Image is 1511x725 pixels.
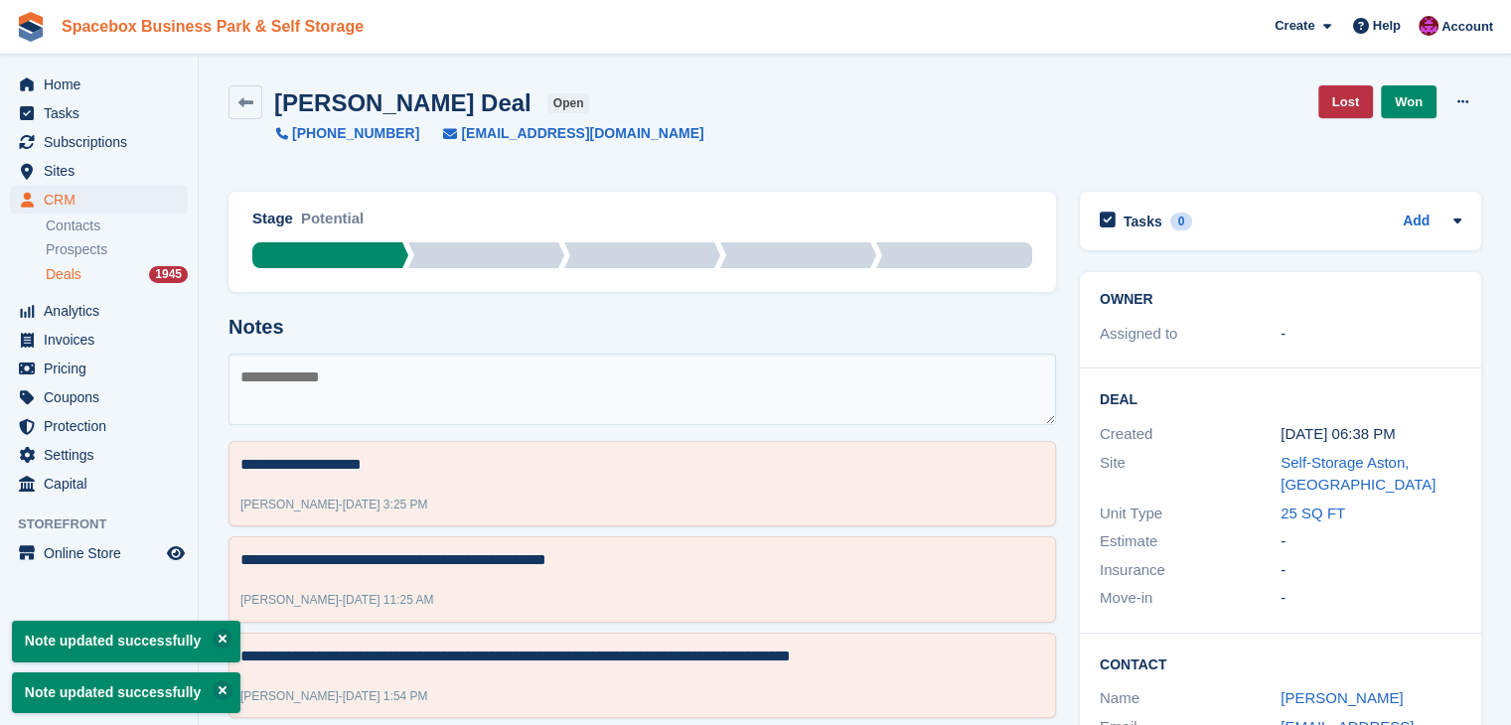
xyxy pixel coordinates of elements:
[1275,16,1314,36] span: Create
[1100,323,1281,346] div: Assigned to
[228,316,1056,339] h2: Notes
[240,593,339,607] span: [PERSON_NAME]
[44,383,163,411] span: Coupons
[1281,454,1435,494] a: Self-Storage Aston, [GEOGRAPHIC_DATA]
[10,71,188,98] a: menu
[44,128,163,156] span: Subscriptions
[10,186,188,214] a: menu
[1281,423,1461,446] div: [DATE] 06:38 PM
[240,496,428,513] div: -
[1100,388,1461,408] h2: Deal
[240,689,339,703] span: [PERSON_NAME]
[301,208,364,242] div: Potential
[252,208,293,230] div: Stage
[10,412,188,440] a: menu
[240,687,428,705] div: -
[1100,687,1281,710] div: Name
[10,539,188,567] a: menu
[1100,452,1281,497] div: Site
[343,593,434,607] span: [DATE] 11:25 AM
[44,71,163,98] span: Home
[547,93,590,113] span: open
[1100,292,1461,308] h2: Owner
[44,441,163,469] span: Settings
[1100,559,1281,582] div: Insurance
[10,326,188,354] a: menu
[274,89,531,116] h2: [PERSON_NAME] Deal
[419,123,703,144] a: [EMAIL_ADDRESS][DOMAIN_NAME]
[10,383,188,411] a: menu
[240,591,434,609] div: -
[44,99,163,127] span: Tasks
[1100,587,1281,610] div: Move-in
[44,297,163,325] span: Analytics
[10,157,188,185] a: menu
[1318,85,1373,118] a: Lost
[1381,85,1436,118] a: Won
[46,239,188,260] a: Prospects
[46,264,188,285] a: Deals 1945
[1100,530,1281,553] div: Estimate
[1441,17,1493,37] span: Account
[1100,503,1281,525] div: Unit Type
[10,441,188,469] a: menu
[54,10,372,43] a: Spacebox Business Park & Self Storage
[276,123,419,144] a: [PHONE_NUMBER]
[343,498,428,511] span: [DATE] 3:25 PM
[1281,505,1345,521] a: 25 SQ FT
[10,470,188,498] a: menu
[1403,211,1430,233] a: Add
[46,217,188,235] a: Contacts
[10,355,188,382] a: menu
[1281,559,1461,582] div: -
[461,123,703,144] span: [EMAIL_ADDRESS][DOMAIN_NAME]
[1124,213,1162,230] h2: Tasks
[44,539,163,567] span: Online Store
[10,297,188,325] a: menu
[1281,689,1403,706] a: [PERSON_NAME]
[1100,423,1281,446] div: Created
[16,12,46,42] img: stora-icon-8386f47178a22dfd0bd8f6a31ec36ba5ce8667c1dd55bd0f319d3a0aa187defe.svg
[44,355,163,382] span: Pricing
[1419,16,1438,36] img: Shitika Balanath
[12,672,240,713] p: Note updated successfully
[1170,213,1193,230] div: 0
[44,326,163,354] span: Invoices
[10,128,188,156] a: menu
[1373,16,1401,36] span: Help
[18,514,198,534] span: Storefront
[1281,587,1461,610] div: -
[149,266,188,283] div: 1945
[164,541,188,565] a: Preview store
[44,157,163,185] span: Sites
[240,498,339,511] span: [PERSON_NAME]
[292,123,419,144] span: [PHONE_NUMBER]
[44,470,163,498] span: Capital
[1100,653,1461,673] h2: Contact
[1281,323,1461,346] div: -
[343,689,428,703] span: [DATE] 1:54 PM
[10,99,188,127] a: menu
[44,412,163,440] span: Protection
[12,621,240,661] p: Note updated successfully
[46,265,81,284] span: Deals
[44,186,163,214] span: CRM
[1281,530,1461,553] div: -
[46,240,107,259] span: Prospects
